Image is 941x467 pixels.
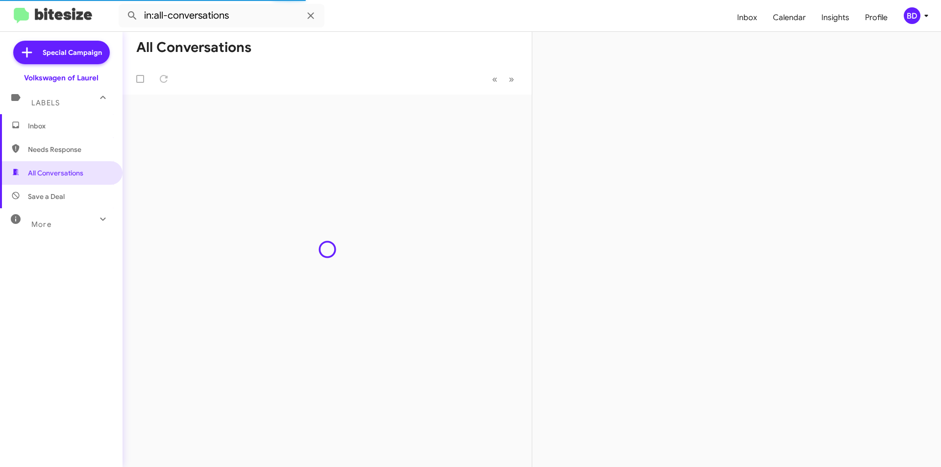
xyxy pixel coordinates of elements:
h1: All Conversations [136,40,251,55]
a: Special Campaign [13,41,110,64]
a: Calendar [765,3,814,32]
a: Profile [857,3,895,32]
a: Inbox [729,3,765,32]
span: Special Campaign [43,48,102,57]
div: Volkswagen of Laurel [24,73,99,83]
a: Insights [814,3,857,32]
span: Save a Deal [28,192,65,201]
span: Inbox [28,121,111,131]
div: BD [904,7,920,24]
span: More [31,220,51,229]
span: « [492,73,497,85]
button: BD [895,7,930,24]
span: Labels [31,98,60,107]
span: All Conversations [28,168,83,178]
button: Next [503,69,520,89]
span: » [509,73,514,85]
button: Previous [486,69,503,89]
nav: Page navigation example [487,69,520,89]
span: Needs Response [28,145,111,154]
input: Search [119,4,324,27]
